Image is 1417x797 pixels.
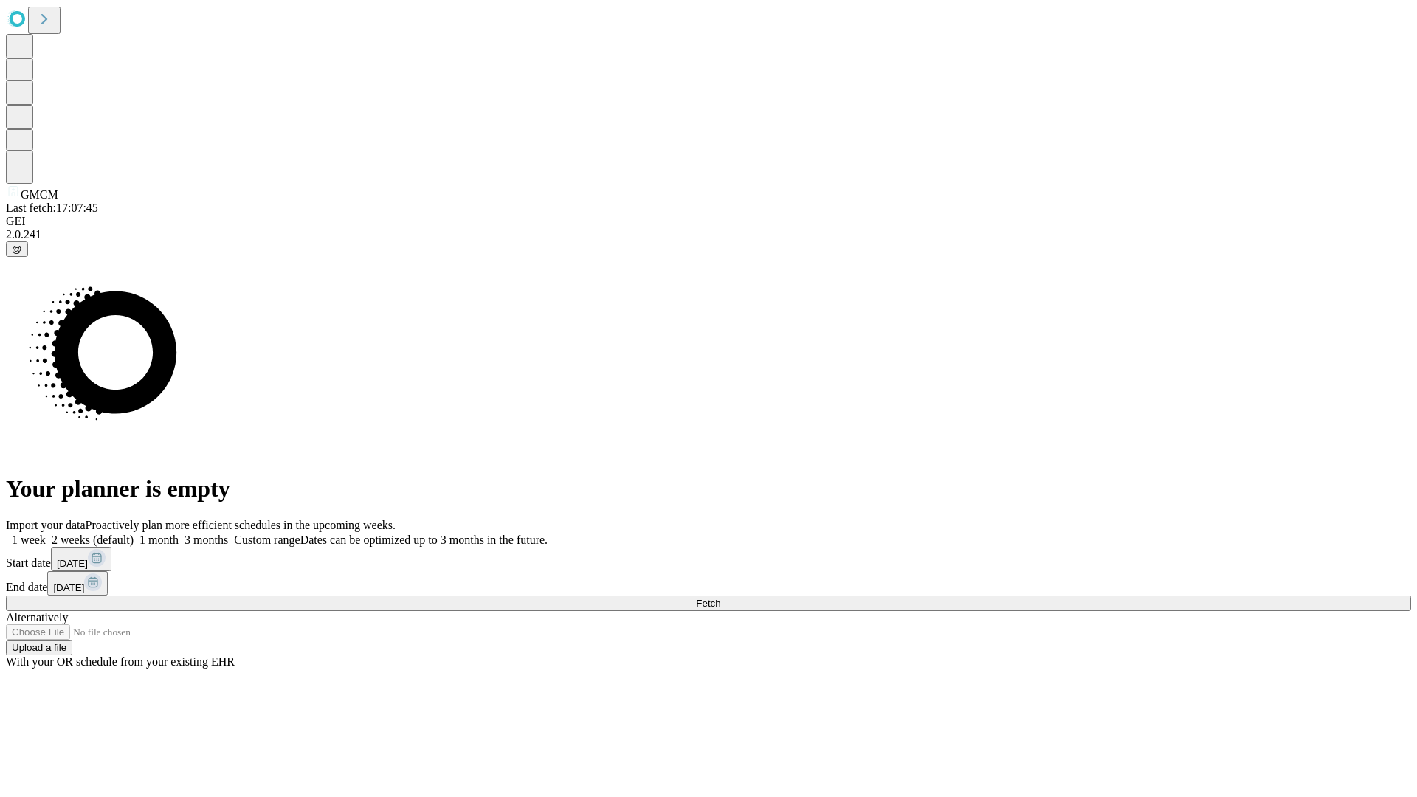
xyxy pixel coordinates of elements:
[300,534,548,546] span: Dates can be optimized up to 3 months in the future.
[57,558,88,569] span: [DATE]
[12,534,46,546] span: 1 week
[12,244,22,255] span: @
[6,655,235,668] span: With your OR schedule from your existing EHR
[6,640,72,655] button: Upload a file
[696,598,720,609] span: Fetch
[6,201,98,214] span: Last fetch: 17:07:45
[6,519,86,531] span: Import your data
[51,547,111,571] button: [DATE]
[52,534,134,546] span: 2 weeks (default)
[185,534,228,546] span: 3 months
[6,215,1411,228] div: GEI
[6,611,68,624] span: Alternatively
[6,241,28,257] button: @
[234,534,300,546] span: Custom range
[6,547,1411,571] div: Start date
[53,582,84,593] span: [DATE]
[6,596,1411,611] button: Fetch
[6,571,1411,596] div: End date
[6,228,1411,241] div: 2.0.241
[21,188,58,201] span: GMCM
[139,534,179,546] span: 1 month
[6,475,1411,503] h1: Your planner is empty
[86,519,396,531] span: Proactively plan more efficient schedules in the upcoming weeks.
[47,571,108,596] button: [DATE]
